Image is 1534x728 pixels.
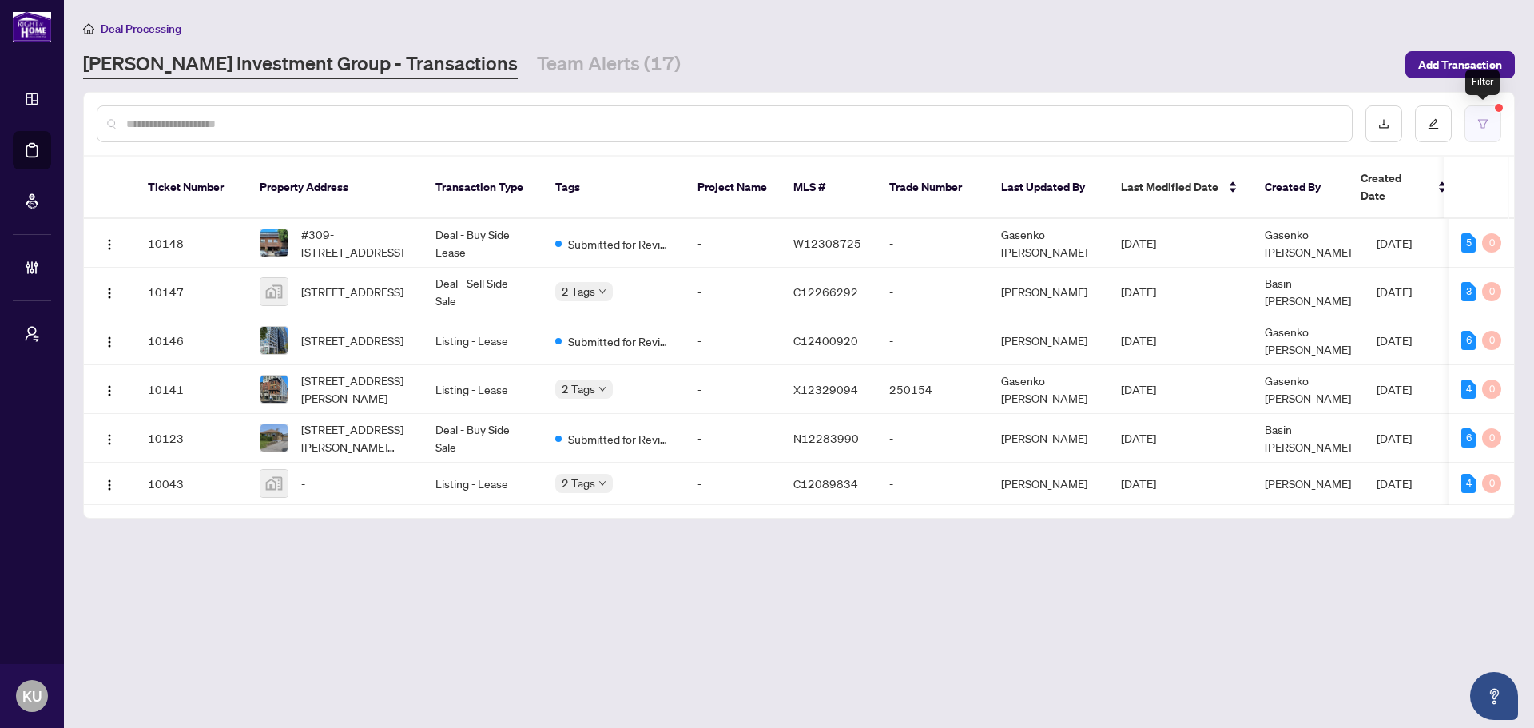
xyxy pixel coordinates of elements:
[135,316,247,365] td: 10146
[542,157,685,219] th: Tags
[103,384,116,397] img: Logo
[685,365,781,414] td: -
[1464,105,1501,142] button: filter
[685,463,781,505] td: -
[1377,333,1412,348] span: [DATE]
[988,316,1108,365] td: [PERSON_NAME]
[260,278,288,305] img: thumbnail-img
[793,236,861,250] span: W12308725
[97,425,122,451] button: Logo
[1121,431,1156,445] span: [DATE]
[1482,331,1501,350] div: 0
[135,414,247,463] td: 10123
[988,219,1108,268] td: Gasenko [PERSON_NAME]
[876,365,988,414] td: 250154
[1477,118,1488,129] span: filter
[97,328,122,353] button: Logo
[97,279,122,304] button: Logo
[793,333,858,348] span: C12400920
[301,372,410,407] span: [STREET_ADDRESS][PERSON_NAME]
[301,332,403,349] span: [STREET_ADDRESS]
[685,414,781,463] td: -
[568,235,672,253] span: Submitted for Review
[988,414,1108,463] td: [PERSON_NAME]
[1461,428,1476,448] div: 6
[97,230,122,256] button: Logo
[135,365,247,414] td: 10141
[781,157,876,219] th: MLS #
[562,282,595,300] span: 2 Tags
[423,414,542,463] td: Deal - Buy Side Sale
[685,219,781,268] td: -
[103,433,116,446] img: Logo
[988,157,1108,219] th: Last Updated By
[1378,118,1389,129] span: download
[260,470,288,497] img: thumbnail-img
[1482,233,1501,253] div: 0
[1405,51,1515,78] button: Add Transaction
[988,463,1108,505] td: [PERSON_NAME]
[135,268,247,316] td: 10147
[876,219,988,268] td: -
[562,474,595,492] span: 2 Tags
[793,476,858,491] span: C12089834
[793,284,858,299] span: C12266292
[1121,382,1156,396] span: [DATE]
[685,316,781,365] td: -
[135,157,247,219] th: Ticket Number
[423,463,542,505] td: Listing - Lease
[423,316,542,365] td: Listing - Lease
[1461,233,1476,253] div: 5
[1470,672,1518,720] button: Open asap
[876,157,988,219] th: Trade Number
[247,157,423,219] th: Property Address
[1108,157,1252,219] th: Last Modified Date
[685,157,781,219] th: Project Name
[1482,428,1501,448] div: 0
[301,225,410,261] span: #309-[STREET_ADDRESS]
[1377,382,1412,396] span: [DATE]
[1461,282,1476,301] div: 3
[568,332,672,350] span: Submitted for Review
[793,431,859,445] span: N12283990
[301,420,410,455] span: [STREET_ADDRESS][PERSON_NAME][PERSON_NAME]
[1428,118,1439,129] span: edit
[423,268,542,316] td: Deal - Sell Side Sale
[1265,476,1351,491] span: [PERSON_NAME]
[1377,236,1412,250] span: [DATE]
[1377,284,1412,299] span: [DATE]
[423,157,542,219] th: Transaction Type
[135,219,247,268] td: 10148
[598,288,606,296] span: down
[1265,422,1351,454] span: Basin [PERSON_NAME]
[1265,227,1351,259] span: Gasenko [PERSON_NAME]
[562,380,595,398] span: 2 Tags
[135,463,247,505] td: 10043
[793,382,858,396] span: X12329094
[83,23,94,34] span: home
[988,268,1108,316] td: [PERSON_NAME]
[1121,178,1218,196] span: Last Modified Date
[301,475,305,492] span: -
[1415,105,1452,142] button: edit
[101,22,181,36] span: Deal Processing
[1377,476,1412,491] span: [DATE]
[13,12,51,42] img: logo
[1121,236,1156,250] span: [DATE]
[1482,380,1501,399] div: 0
[685,268,781,316] td: -
[1121,476,1156,491] span: [DATE]
[1461,331,1476,350] div: 6
[1418,52,1502,78] span: Add Transaction
[1121,333,1156,348] span: [DATE]
[260,327,288,354] img: thumbnail-img
[83,50,518,79] a: [PERSON_NAME] Investment Group - Transactions
[301,283,403,300] span: [STREET_ADDRESS]
[97,376,122,402] button: Logo
[1377,431,1412,445] span: [DATE]
[1265,276,1351,308] span: Basin [PERSON_NAME]
[598,385,606,393] span: down
[22,685,42,707] span: KU
[876,414,988,463] td: -
[1265,373,1351,405] span: Gasenko [PERSON_NAME]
